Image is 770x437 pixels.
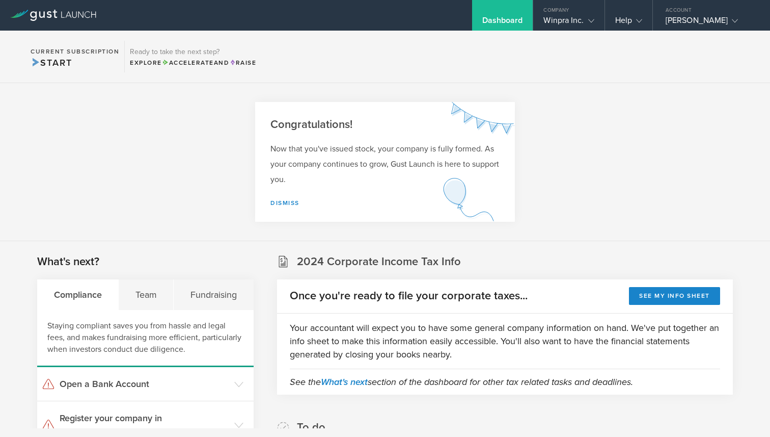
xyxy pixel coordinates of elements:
[629,287,720,305] button: See my info sheet
[543,15,594,31] div: Winpra Inc.
[229,59,256,66] span: Raise
[119,279,174,310] div: Team
[719,388,770,437] iframe: Chat Widget
[130,48,256,56] h3: Ready to take the next step?
[174,279,253,310] div: Fundraising
[162,59,230,66] span: and
[270,117,500,132] h2: Congratulations!
[37,279,119,310] div: Compliance
[666,15,752,31] div: [PERSON_NAME]
[124,41,261,72] div: Ready to take the next step?ExploreAccelerateandRaise
[37,310,254,367] div: Staying compliant saves you from hassle and legal fees, and makes fundraising more efficient, par...
[130,58,256,67] div: Explore
[37,254,99,269] h2: What's next?
[290,321,720,361] p: Your accountant will expect you to have some general company information on hand. We've put toget...
[482,15,523,31] div: Dashboard
[297,420,325,435] h2: To do
[60,377,229,391] h3: Open a Bank Account
[297,254,461,269] h2: 2024 Corporate Income Tax Info
[162,59,214,66] span: Accelerate
[270,199,299,207] a: Dismiss
[615,15,642,31] div: Help
[290,289,528,303] h2: Once you're ready to file your corporate taxes...
[321,376,368,388] a: What's next
[270,141,500,187] p: Now that you've issued stock, your company is fully formed. As your company continues to grow, Gu...
[31,57,72,68] span: Start
[31,48,119,55] h2: Current Subscription
[290,376,633,388] em: See the section of the dashboard for other tax related tasks and deadlines.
